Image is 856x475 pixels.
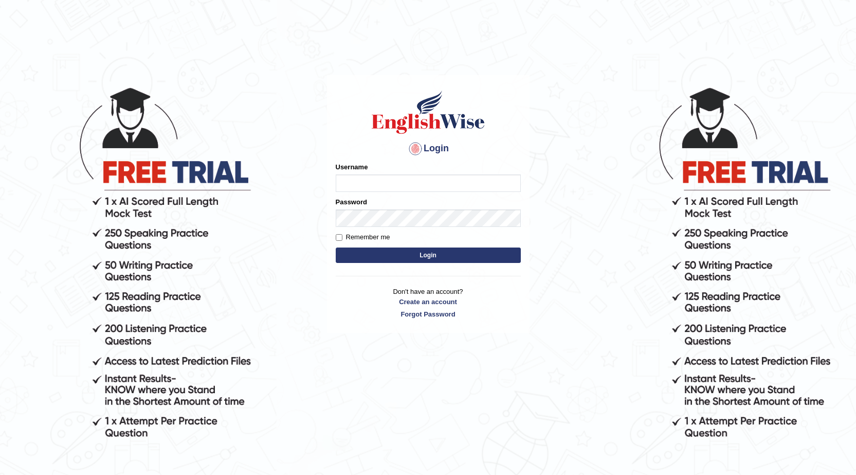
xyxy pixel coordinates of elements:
[336,162,368,172] label: Username
[336,140,521,157] h4: Login
[336,232,390,242] label: Remember me
[336,197,367,207] label: Password
[336,287,521,319] p: Don't have an account?
[370,89,487,135] img: Logo of English Wise sign in for intelligent practice with AI
[336,248,521,263] button: Login
[336,297,521,307] a: Create an account
[336,234,342,241] input: Remember me
[336,309,521,319] a: Forgot Password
